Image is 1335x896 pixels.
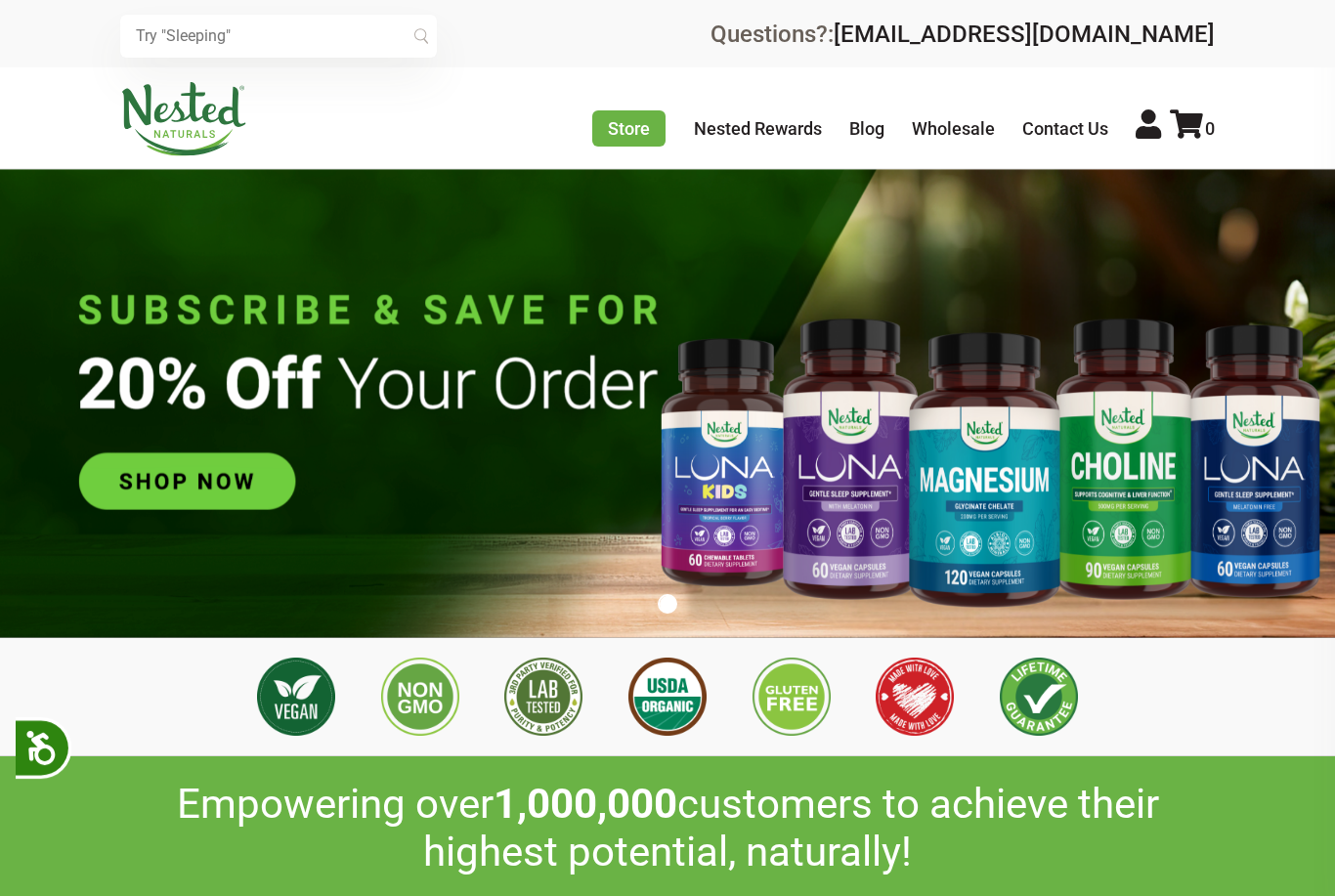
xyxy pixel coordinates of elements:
[257,658,335,736] img: Vegan
[1205,118,1215,139] span: 0
[1170,118,1215,139] a: 0
[120,781,1215,875] h2: Empowering over customers to achieve their highest potential, naturally!
[694,118,822,139] a: Nested Rewards
[1000,658,1078,736] img: Lifetime Guarantee
[120,82,247,156] img: Nested Naturals
[1022,118,1108,139] a: Contact Us
[381,658,459,736] img: Non GMO
[494,780,677,828] span: 1,000,000
[849,118,884,139] a: Blog
[711,22,1215,46] div: Questions?:
[876,658,954,736] img: Made with Love
[504,658,582,736] img: 3rd Party Lab Tested
[592,110,666,147] a: Store
[912,118,995,139] a: Wholesale
[834,21,1215,48] a: [EMAIL_ADDRESS][DOMAIN_NAME]
[120,15,437,58] input: Try "Sleeping"
[658,594,677,614] button: 1 of 1
[753,658,831,736] img: Gluten Free
[628,658,707,736] img: USDA Organic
